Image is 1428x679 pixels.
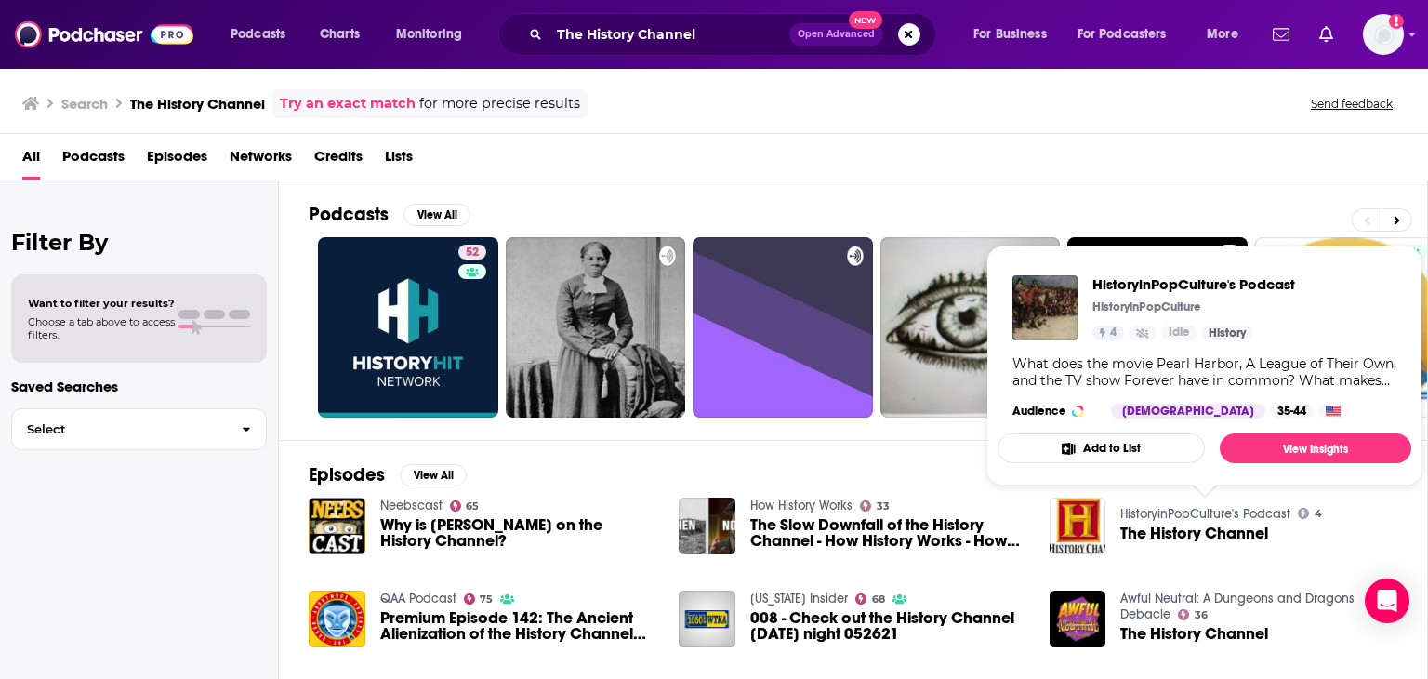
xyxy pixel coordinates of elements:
span: 68 [872,595,885,604]
img: The History Channel [1050,591,1106,647]
span: 52 [466,244,479,262]
a: HistoryinPopCulture's Podcast [1092,275,1295,293]
button: Open AdvancedNew [789,23,883,46]
button: View All [403,204,470,226]
a: Credits [314,141,363,180]
span: Want to filter your results? [28,297,175,310]
div: Search podcasts, credits, & more... [516,13,954,56]
button: Send feedback [1305,96,1398,112]
span: 65 [466,502,479,511]
h3: Search [61,95,108,113]
p: HistoryinPopCulture [1092,300,1201,314]
a: Why is Simon on the History Channel? [380,517,657,549]
button: Select [11,408,267,450]
a: The History Channel [1050,498,1106,554]
span: Lists [385,141,413,180]
img: User Profile [1363,14,1404,55]
a: 4 [1092,326,1124,340]
a: 52 [318,237,498,418]
a: 008 - Check out the History Channel on Sunday night 052621 [750,610,1027,642]
span: 33 [877,502,890,511]
img: Premium Episode 142: The Ancient Alienization of the History Channel (Sample) [309,591,365,647]
span: Why is [PERSON_NAME] on the History Channel? [380,517,657,549]
span: For Podcasters [1078,21,1167,47]
span: Select [12,423,227,435]
img: Podchaser - Follow, Share and Rate Podcasts [15,17,193,52]
span: 008 - Check out the History Channel [DATE] night 052621 [750,610,1027,642]
div: 35-44 [1270,404,1314,419]
div: What does the movie Pearl Harbor, A League of Their Own, and the TV show Forever have in common? ... [1012,355,1396,389]
a: 52 [458,245,486,260]
img: HistoryinPopCulture's Podcast [1012,275,1078,340]
a: The History Channel [1120,626,1268,642]
a: Show notifications dropdown [1265,19,1297,50]
a: 68 [855,593,885,605]
span: For Business [973,21,1047,47]
a: 75 [464,593,494,605]
button: open menu [960,20,1070,49]
span: 4 [1315,510,1322,518]
a: Charts [308,20,371,49]
img: Why is Simon on the History Channel? [309,498,365,554]
a: 36 [1178,609,1208,620]
a: 65 [450,500,480,512]
span: New [849,11,882,29]
span: Idle [1169,324,1190,342]
h3: The History Channel [130,95,265,113]
a: Show notifications dropdown [1312,19,1341,50]
a: Podcasts [62,141,125,180]
span: Choose a tab above to access filters. [28,315,175,341]
h2: Episodes [309,463,385,486]
h2: Filter By [11,229,267,256]
img: 008 - Check out the History Channel on Sunday night 052621 [679,591,735,647]
a: HistoryinPopCulture's Podcast [1120,506,1290,522]
span: 4 [1110,324,1117,342]
a: 33 [860,500,890,512]
a: The Slow Downfall of the History Channel - How History Works - How History Works [679,498,735,554]
svg: Add a profile image [1389,14,1404,29]
a: Premium Episode 142: The Ancient Alienization of the History Channel (Sample) [380,610,657,642]
span: 75 [480,595,493,604]
div: Open Intercom Messenger [1365,579,1409,623]
a: The History Channel [1120,526,1268,541]
a: Networks [230,141,292,180]
span: Charts [320,21,360,47]
span: All [22,141,40,180]
p: Saved Searches [11,378,267,395]
button: open menu [1065,20,1194,49]
a: History [1201,326,1253,340]
a: View Insights [1220,433,1411,463]
div: [DEMOGRAPHIC_DATA] [1111,404,1265,419]
span: Monitoring [396,21,462,47]
button: open menu [1194,20,1262,49]
span: Open Advanced [798,30,875,39]
a: Michigan Insider [750,591,848,606]
a: QAA Podcast [380,591,456,606]
a: How History Works [750,498,853,513]
button: open menu [383,20,486,49]
a: EpisodesView All [309,463,467,486]
span: Logged in as Aly1Mom [1363,14,1404,55]
button: Add to List [998,433,1205,463]
span: 36 [1195,611,1208,619]
a: The Slow Downfall of the History Channel - How History Works - How History Works [750,517,1027,549]
span: for more precise results [419,93,580,114]
a: Try an exact match [280,93,416,114]
h3: Audience [1012,404,1096,419]
button: open menu [218,20,310,49]
button: Show profile menu [1363,14,1404,55]
span: Episodes [147,141,207,180]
